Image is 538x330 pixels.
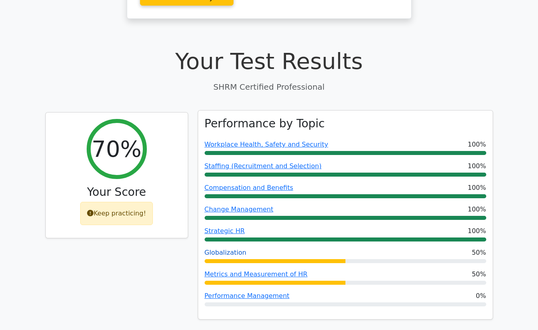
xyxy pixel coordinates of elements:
span: 100% [468,226,486,236]
span: 50% [472,248,486,258]
h2: 70% [91,135,141,162]
h3: Your Score [52,185,181,199]
a: Workplace Health, Safety and Security [205,141,329,148]
span: 50% [472,270,486,279]
h1: Your Test Results [45,48,493,74]
p: SHRM Certified Professional [45,81,493,93]
a: Compensation and Benefits [205,184,293,191]
a: Change Management [205,205,274,213]
span: 0% [476,291,486,301]
a: Strategic HR [205,227,245,235]
span: 100% [468,205,486,214]
a: Metrics and Measurement of HR [205,270,308,278]
a: Staffing (Recruitment and Selection) [205,162,322,170]
a: Globalization [205,249,246,256]
a: Performance Management [205,292,290,300]
span: 100% [468,161,486,171]
h3: Performance by Topic [205,117,325,131]
span: 100% [468,183,486,193]
div: Keep practicing! [80,202,153,225]
span: 100% [468,140,486,149]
